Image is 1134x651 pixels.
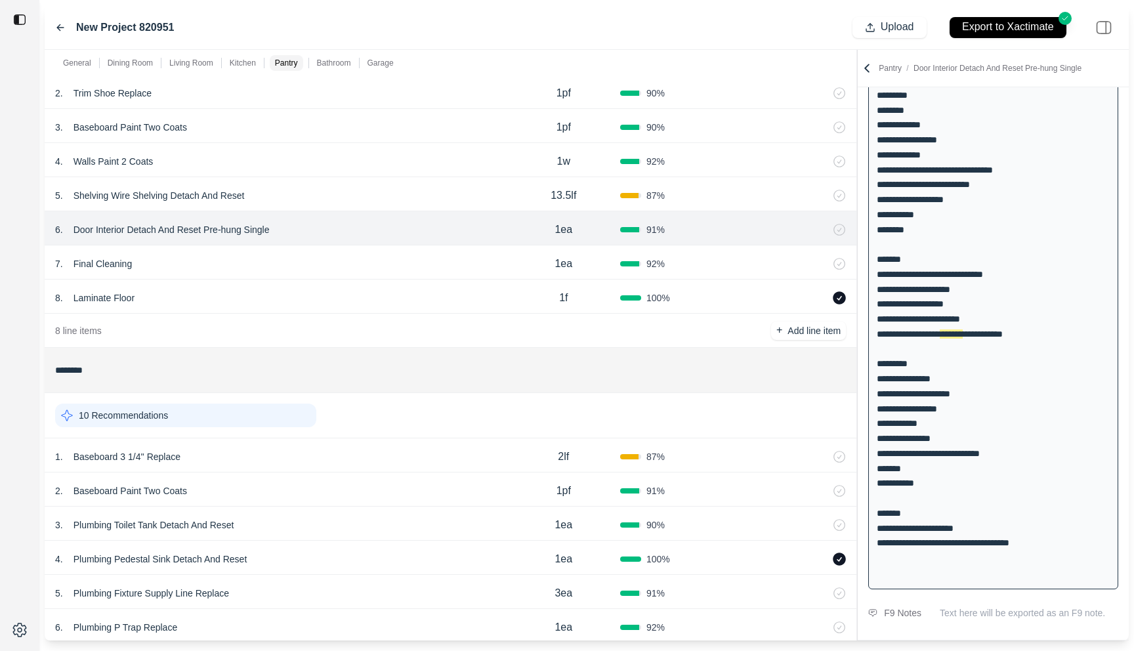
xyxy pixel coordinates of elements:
p: 2lf [558,449,569,465]
p: 7 . [55,257,63,270]
span: 90 % [646,87,665,100]
p: 1ea [555,256,572,272]
p: 1ea [555,551,572,567]
p: 2 . [55,484,63,497]
p: Upload [881,20,914,35]
p: 1 . [55,450,63,463]
p: General [63,58,91,68]
p: 13.5lf [551,188,576,203]
p: 4 . [55,553,63,566]
p: Dining Room [108,58,153,68]
p: Laminate Floor [68,289,140,307]
p: 1ea [555,222,572,238]
p: Baseboard Paint Two Coats [68,482,192,500]
span: 91 % [646,223,665,236]
button: Export to Xactimate [937,10,1079,44]
p: 2 . [55,87,63,100]
label: New Project 820951 [76,20,174,35]
span: 100 % [646,291,670,304]
span: 87 % [646,450,665,463]
p: 6 . [55,621,63,634]
p: 3ea [555,585,572,601]
span: 90 % [646,121,665,134]
span: 92 % [646,621,665,634]
p: Walls Paint 2 Coats [68,152,159,171]
p: Kitchen [230,58,256,68]
p: Plumbing P Trap Replace [68,618,183,637]
p: 1w [557,154,570,169]
button: Export to Xactimate [950,17,1066,38]
button: Upload [852,17,927,38]
p: Export to Xactimate [962,20,1054,35]
p: 5 . [55,587,63,600]
img: right-panel.svg [1089,13,1118,42]
span: Door Interior Detach And Reset Pre-hung Single [913,64,1081,73]
p: Baseboard Paint Two Coats [68,118,192,136]
p: 1f [559,290,568,306]
p: 10 Recommendations [79,409,168,422]
p: 3 . [55,121,63,134]
p: Door Interior Detach And Reset Pre-hung Single [68,220,275,239]
p: Shelving Wire Shelving Detach And Reset [68,186,250,205]
span: 91 % [646,484,665,497]
p: Baseboard 3 1/4'' Replace [68,448,186,466]
p: Final Cleaning [68,255,138,273]
p: 8 line items [55,324,102,337]
p: 4 . [55,155,63,168]
p: Pantry [879,63,1081,73]
p: 1pf [556,119,571,135]
p: Garage [367,58,394,68]
p: Plumbing Pedestal Sink Detach And Reset [68,550,253,568]
p: Plumbing Fixture Supply Line Replace [68,584,234,602]
span: 100 % [646,553,670,566]
p: 3 . [55,518,63,532]
span: 91 % [646,587,665,600]
span: / [902,64,913,73]
p: 1pf [556,483,571,499]
p: Trim Shoe Replace [68,84,157,102]
img: toggle sidebar [13,13,26,26]
p: Plumbing Toilet Tank Detach And Reset [68,516,240,534]
p: 5 . [55,189,63,202]
p: Text here will be exported as an F9 note. [940,606,1118,619]
p: Bathroom [317,58,351,68]
img: comment [868,609,877,617]
p: Pantry [275,58,298,68]
div: F9 Notes [884,605,921,621]
span: 92 % [646,155,665,168]
p: 1ea [555,619,572,635]
p: 1pf [556,85,571,101]
p: 8 . [55,291,63,304]
span: 87 % [646,189,665,202]
p: 6 . [55,223,63,236]
p: Living Room [169,58,213,68]
p: Add line item [787,324,841,337]
span: 92 % [646,257,665,270]
p: + [776,323,782,338]
span: 90 % [646,518,665,532]
button: +Add line item [771,322,846,340]
p: 1ea [555,517,572,533]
